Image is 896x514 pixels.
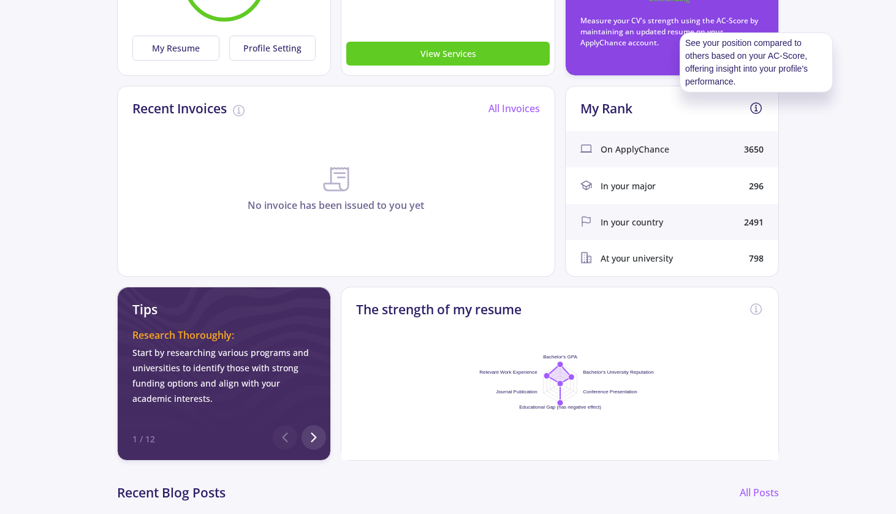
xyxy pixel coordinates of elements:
[601,180,656,192] span: In your major
[580,15,764,48] p: Measure your CV's strength using the AC-Score by maintaining an updated resume on your ApplyChanc...
[346,42,550,66] button: View Services
[749,180,764,192] div: 296
[229,36,316,61] button: Profile Setting
[224,36,316,61] a: Profile Setting
[118,198,555,213] p: No invoice has been issued to you yet
[132,36,219,61] button: My Resume
[601,216,663,229] span: In your country
[744,143,764,156] div: 3650
[583,369,653,375] text: Bachelor's University Reputation
[132,328,316,342] div: Research Thoroughly:
[601,143,669,156] span: On ApplyChance
[488,102,540,115] a: All Invoices
[346,47,550,60] a: View Services
[580,101,632,116] h2: My Rank
[601,252,673,265] span: At your university
[496,388,537,394] text: Journal Publication
[744,216,764,229] div: 2491
[132,345,316,407] div: Start by researching various programs and universities to identify those with strong funding opti...
[479,369,537,375] text: Relevant Work Experience
[132,433,155,445] div: 1 / 12
[680,32,833,93] div: See your position compared to others based on your AC-Score, offering insight into your profile's...
[749,252,764,265] div: 798
[117,485,226,501] h2: Recent Blog Posts
[519,404,601,410] text: Educational Gap (has negative effect)
[356,302,522,317] h2: The strength of my resume
[740,486,779,499] a: All Posts
[583,388,637,394] text: Conference Presentation
[132,101,227,116] h2: Recent Invoices
[132,302,316,317] h2: Tips
[132,36,224,61] a: My Resume
[543,353,577,359] text: Bachelor's GPA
